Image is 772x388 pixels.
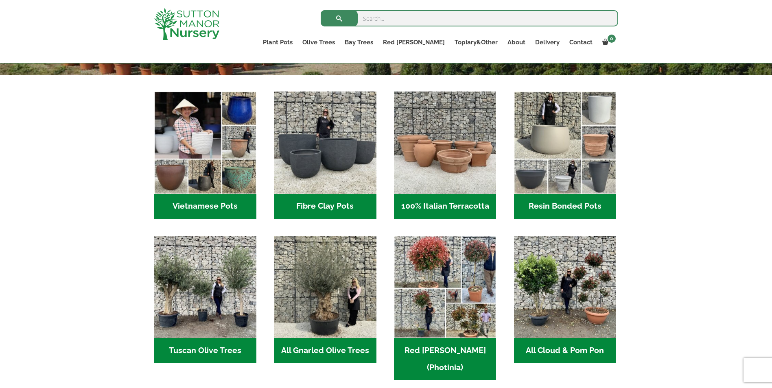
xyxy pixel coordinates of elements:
a: Visit product category All Cloud & Pom Pon [514,236,616,363]
img: logo [154,8,219,40]
a: Visit product category Resin Bonded Pots [514,92,616,219]
a: Bay Trees [340,37,378,48]
a: Delivery [530,37,564,48]
h2: Red [PERSON_NAME] (Photinia) [394,338,496,380]
a: Plant Pots [258,37,297,48]
a: About [503,37,530,48]
h2: 100% Italian Terracotta [394,194,496,219]
a: Visit product category Vietnamese Pots [154,92,256,219]
img: Home - 7716AD77 15EA 4607 B135 B37375859F10 [154,236,256,338]
h2: All Gnarled Olive Trees [274,338,376,363]
a: Visit product category 100% Italian Terracotta [394,92,496,219]
h2: Tuscan Olive Trees [154,338,256,363]
span: 0 [608,35,616,43]
img: Home - 67232D1B A461 444F B0F6 BDEDC2C7E10B 1 105 c [514,92,616,194]
img: Home - 8194B7A3 2818 4562 B9DD 4EBD5DC21C71 1 105 c 1 [274,92,376,194]
a: Red [PERSON_NAME] [378,37,450,48]
a: Olive Trees [297,37,340,48]
h2: Vietnamese Pots [154,194,256,219]
h2: All Cloud & Pom Pon [514,338,616,363]
a: Visit product category Tuscan Olive Trees [154,236,256,363]
h2: Fibre Clay Pots [274,194,376,219]
img: Home - A124EB98 0980 45A7 B835 C04B779F7765 [514,236,616,338]
h2: Resin Bonded Pots [514,194,616,219]
img: Home - 6E921A5B 9E2F 4B13 AB99 4EF601C89C59 1 105 c [154,92,256,194]
a: Visit product category Fibre Clay Pots [274,92,376,219]
a: Visit product category Red Robin (Photinia) [394,236,496,380]
a: Contact [564,37,597,48]
img: Home - F5A23A45 75B5 4929 8FB2 454246946332 [394,236,496,338]
a: Topiary&Other [450,37,503,48]
input: Search... [321,10,618,26]
a: Visit product category All Gnarled Olive Trees [274,236,376,363]
a: 0 [597,37,618,48]
img: Home - 5833C5B7 31D0 4C3A 8E42 DB494A1738DB [274,236,376,338]
img: Home - 1B137C32 8D99 4B1A AA2F 25D5E514E47D 1 105 c [394,92,496,194]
